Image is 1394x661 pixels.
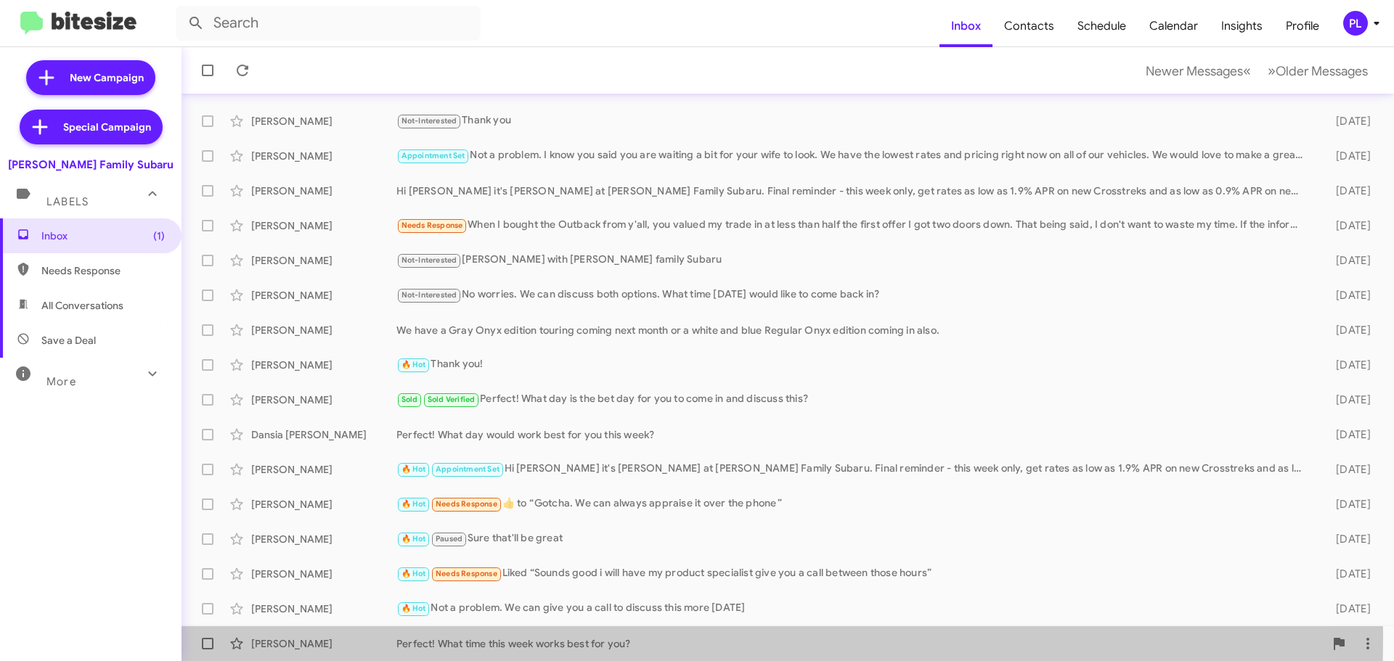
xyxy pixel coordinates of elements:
div: [PERSON_NAME] [251,184,396,198]
div: [PERSON_NAME] [251,114,396,128]
div: Hi [PERSON_NAME] it's [PERSON_NAME] at [PERSON_NAME] Family Subaru. Final reminder - this week on... [396,184,1313,198]
div: [PERSON_NAME] Family Subaru [8,157,174,172]
a: New Campaign [26,60,155,95]
div: PL [1343,11,1368,36]
span: Inbox [41,229,165,243]
span: 🔥 Hot [402,464,426,474]
div: We have a Gray Onyx edition touring coming next month or a white and blue Regular Onyx edition co... [396,323,1313,337]
span: Paused [436,534,462,543]
div: [DATE] [1313,532,1382,546]
span: Needs Response [41,263,165,278]
span: Sold [402,395,418,404]
span: 🔥 Hot [402,360,426,369]
span: 🔥 Hot [402,534,426,543]
div: [DATE] [1313,567,1382,581]
span: Newer Messages [1146,63,1243,79]
span: Not-Interested [402,116,457,126]
span: Save a Deal [41,333,96,348]
div: [DATE] [1313,393,1382,407]
div: [DATE] [1313,253,1382,268]
div: Perfect! What time this week works best for you? [396,636,1324,651]
span: New Campaign [70,70,144,85]
div: [PERSON_NAME] [251,218,396,233]
a: Special Campaign [20,110,163,144]
span: Sold Verified [428,395,476,404]
div: [DATE] [1313,358,1382,372]
div: ​👍​ to “ Gotcha. We can always appraise it over the phone ” [396,496,1313,512]
div: [DATE] [1313,462,1382,477]
span: Special Campaign [63,120,151,134]
span: Needs Response [436,499,497,509]
span: All Conversations [41,298,123,313]
span: 🔥 Hot [402,604,426,613]
div: Dansia [PERSON_NAME] [251,427,396,442]
span: Older Messages [1276,63,1368,79]
div: [PERSON_NAME] [251,532,396,546]
div: [PERSON_NAME] [251,462,396,477]
div: Not a problem. I know you said you are waiting a bit for your wife to look. We have the lowest ra... [396,147,1313,164]
a: Calendar [1138,5,1210,47]
div: [PERSON_NAME] [251,393,396,407]
div: [PERSON_NAME] [251,497,396,512]
div: [DATE] [1313,497,1382,512]
div: [DATE] [1313,184,1382,198]
div: Perfect! What day would work best for you this week? [396,427,1313,442]
span: Appointment Set [436,464,500,474]
span: « [1243,62,1251,80]
span: Labels [46,195,89,208]
nav: Page navigation example [1138,56,1377,86]
div: [DATE] [1313,602,1382,616]
div: [PERSON_NAME] [251,288,396,303]
div: [PERSON_NAME] [251,567,396,581]
div: [PERSON_NAME] [251,323,396,337]
div: [DATE] [1313,323,1382,337]
div: [PERSON_NAME] [251,636,396,651]
span: Not-Interested [402,290,457,300]
div: When I bought the Outback from y'all, you valued my trade in at less than half the first offer I ... [396,217,1313,234]
div: Thank you! [396,356,1313,373]
div: [PERSON_NAME] with [PERSON_NAME] family Subaru [396,252,1313,268]
div: No worries. We can discuss both options. What time [DATE] would like to come back in? [396,287,1313,303]
div: [PERSON_NAME] [251,149,396,163]
span: Needs Response [436,569,497,578]
div: [DATE] [1313,288,1382,303]
span: 🔥 Hot [402,499,426,509]
div: Not a problem. We can give you a call to discuss this more [DATE] [396,600,1313,617]
div: [DATE] [1313,218,1382,233]
span: » [1268,62,1276,80]
span: More [46,375,76,388]
div: [DATE] [1313,427,1382,442]
span: 🔥 Hot [402,569,426,578]
div: [DATE] [1313,149,1382,163]
input: Search [176,6,481,41]
div: Sure that'll be great [396,530,1313,547]
div: Perfect! What day is the bet day for you to come in and discuss this? [396,391,1313,408]
a: Inbox [939,5,992,47]
div: [PERSON_NAME] [251,358,396,372]
div: [PERSON_NAME] [251,602,396,616]
div: Thank you [396,112,1313,129]
div: Hi [PERSON_NAME] it's [PERSON_NAME] at [PERSON_NAME] Family Subaru. Final reminder - this week on... [396,461,1313,477]
div: Liked “Sounds good i will have my product specialist give you a call between those hours” [396,565,1313,582]
a: Schedule [1066,5,1138,47]
a: Contacts [992,5,1066,47]
a: Profile [1274,5,1331,47]
span: Not-Interested [402,255,457,265]
button: PL [1331,11,1378,36]
span: (1) [153,229,165,243]
div: [DATE] [1313,114,1382,128]
button: Previous [1137,56,1260,86]
span: Needs Response [402,221,463,230]
a: Insights [1210,5,1274,47]
span: Appointment Set [402,151,465,160]
button: Next [1259,56,1377,86]
div: [PERSON_NAME] [251,253,396,268]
